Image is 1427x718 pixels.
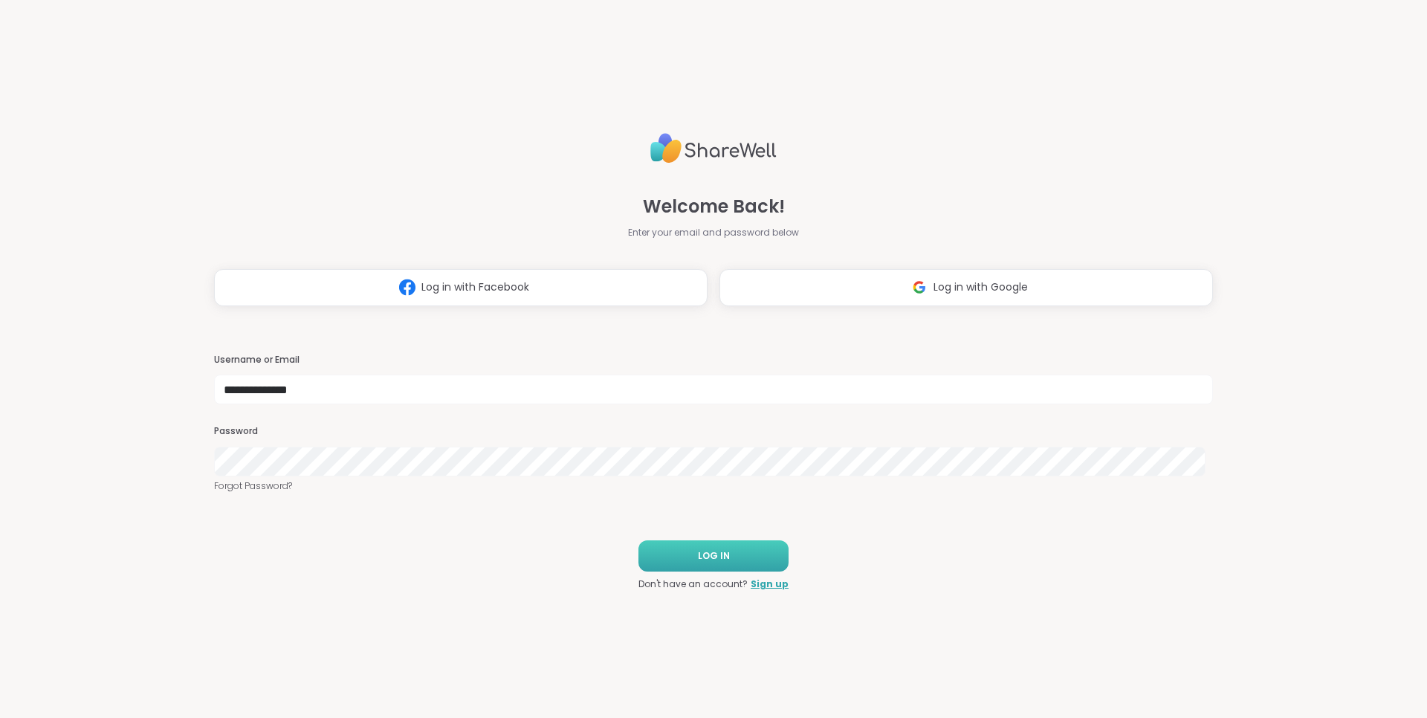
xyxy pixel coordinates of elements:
[393,274,421,301] img: ShareWell Logomark
[214,354,1213,366] h3: Username or Email
[638,578,748,591] span: Don't have an account?
[214,479,1213,493] a: Forgot Password?
[698,549,730,563] span: LOG IN
[751,578,789,591] a: Sign up
[933,279,1028,295] span: Log in with Google
[214,425,1213,438] h3: Password
[214,269,708,306] button: Log in with Facebook
[719,269,1213,306] button: Log in with Google
[638,540,789,572] button: LOG IN
[628,226,799,239] span: Enter your email and password below
[905,274,933,301] img: ShareWell Logomark
[650,127,777,169] img: ShareWell Logo
[643,193,785,220] span: Welcome Back!
[421,279,529,295] span: Log in with Facebook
